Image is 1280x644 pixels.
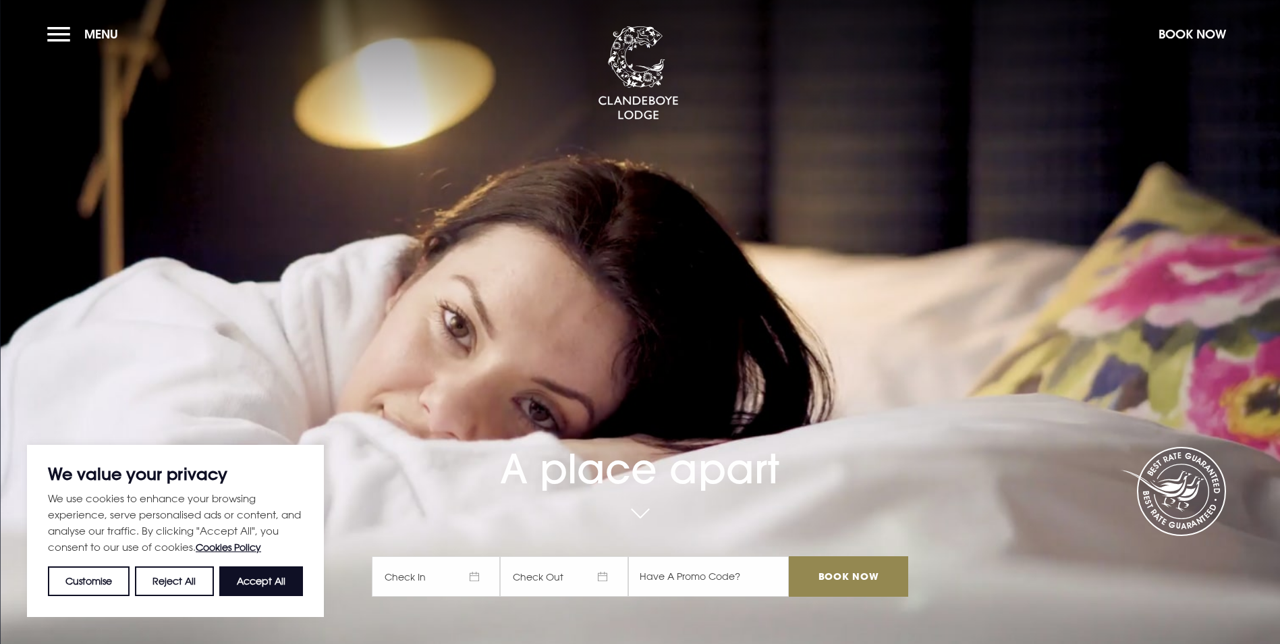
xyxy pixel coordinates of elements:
button: Menu [47,20,125,49]
input: Book Now [789,556,908,597]
button: Book Now [1152,20,1233,49]
p: We value your privacy [48,466,303,482]
h1: A place apart [372,406,908,493]
p: We use cookies to enhance your browsing experience, serve personalised ads or content, and analys... [48,490,303,556]
input: Have A Promo Code? [628,556,789,597]
a: Cookies Policy [196,541,261,553]
img: Clandeboye Lodge [598,26,679,121]
button: Accept All [219,566,303,596]
button: Reject All [135,566,213,596]
span: Check Out [500,556,628,597]
button: Customise [48,566,130,596]
span: Menu [84,26,118,42]
span: Check In [372,556,500,597]
div: We value your privacy [27,445,324,617]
